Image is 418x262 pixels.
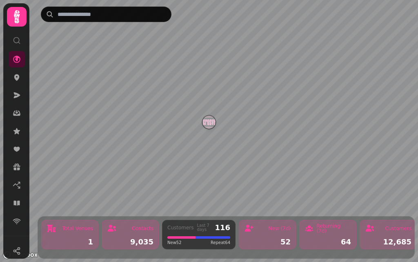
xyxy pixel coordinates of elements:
div: Customers [385,226,411,231]
button: The Grosvenor [202,116,216,129]
div: Last 7 days [197,224,212,232]
div: Total Venues [62,226,93,231]
div: 1 [47,238,93,246]
span: Repeat 64 [211,240,230,246]
div: Contacts [132,226,153,231]
div: 9,035 [107,238,153,246]
div: 64 [305,238,351,246]
div: Returning (7d) [316,224,351,233]
div: Map marker [202,116,216,131]
div: New (7d) [268,226,291,231]
div: 12,685 [365,238,411,246]
span: New 52 [167,240,182,246]
a: Mapbox logo [2,250,38,260]
div: 52 [244,238,291,246]
div: 116 [215,224,230,231]
div: Customers [167,225,194,230]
